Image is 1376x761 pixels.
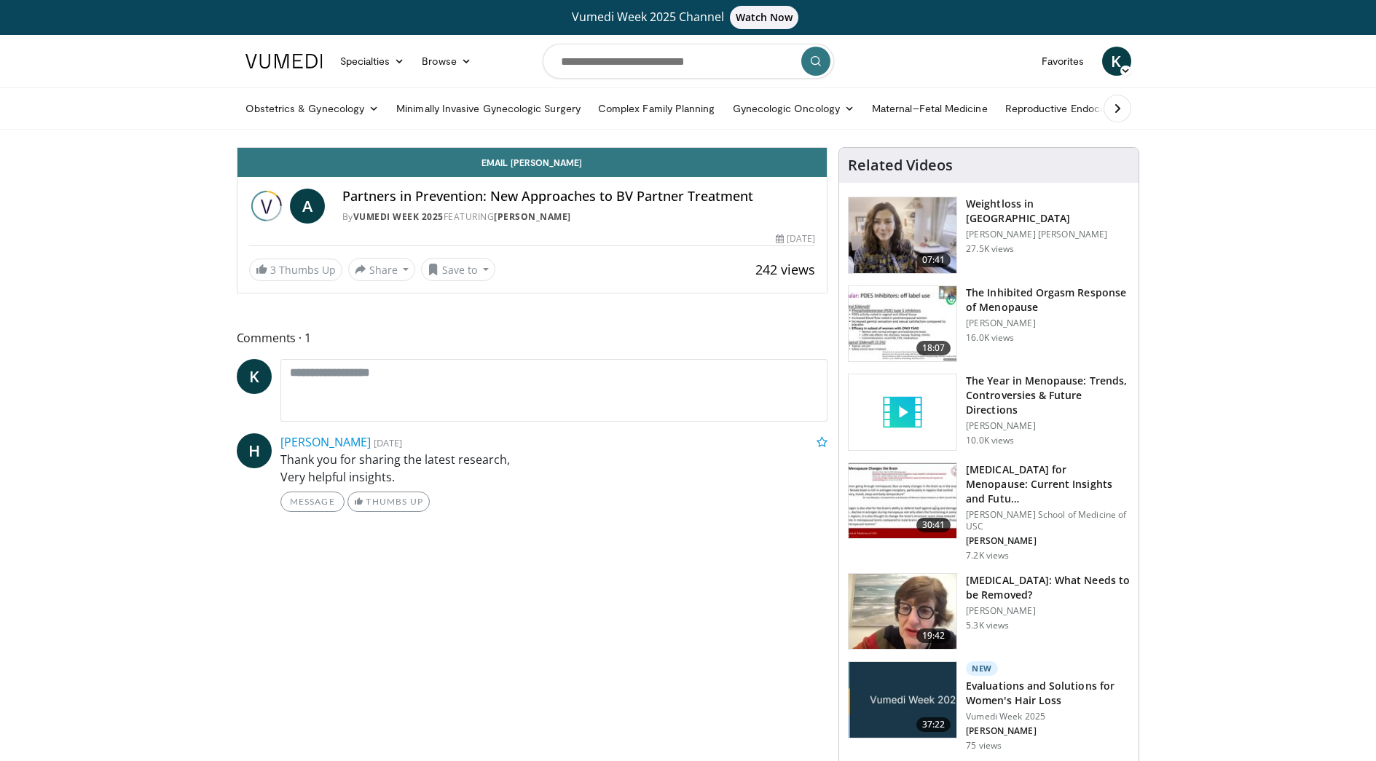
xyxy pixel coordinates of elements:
[863,94,996,123] a: Maternal–Fetal Medicine
[730,6,799,29] span: Watch Now
[1033,47,1093,76] a: Favorites
[342,210,816,224] div: By FEATURING
[916,717,951,732] span: 37:22
[966,420,1130,432] p: [PERSON_NAME]
[237,148,827,177] a: Email [PERSON_NAME]
[724,94,863,123] a: Gynecologic Oncology
[916,518,951,532] span: 30:41
[347,492,430,512] a: Thumbs Up
[916,253,951,267] span: 07:41
[776,232,815,245] div: [DATE]
[966,620,1009,631] p: 5.3K views
[849,662,956,738] img: 4dd4c714-532f-44da-96b3-d887f22c4efa.jpg.150x105_q85_crop-smart_upscale.jpg
[421,258,495,281] button: Save to
[348,258,416,281] button: Share
[237,433,272,468] a: H
[966,462,1130,506] h3: [MEDICAL_DATA] for Menopause: Current Insights and Futu…
[966,535,1130,547] p: [PERSON_NAME]
[966,332,1014,344] p: 16.0K views
[966,711,1130,722] p: Vumedi Week 2025
[589,94,724,123] a: Complex Family Planning
[280,451,828,486] p: Thank you for sharing the latest research, Very helpful insights.
[849,463,956,539] img: 47271b8a-94f4-49c8-b914-2a3d3af03a9e.150x105_q85_crop-smart_upscale.jpg
[755,261,815,278] span: 242 views
[966,243,1014,255] p: 27.5K views
[916,341,951,355] span: 18:07
[849,286,956,362] img: 283c0f17-5e2d-42ba-a87c-168d447cdba4.150x105_q85_crop-smart_upscale.jpg
[353,210,444,223] a: Vumedi Week 2025
[966,605,1130,617] p: [PERSON_NAME]
[245,54,323,68] img: VuMedi Logo
[290,189,325,224] a: A
[237,359,272,394] a: K
[848,661,1130,752] a: 37:22 New Evaluations and Solutions for Women's Hair Loss Vumedi Week 2025 [PERSON_NAME] 75 views
[248,6,1129,29] a: Vumedi Week 2025 ChannelWatch Now
[966,679,1130,708] h3: Evaluations and Solutions for Women's Hair Loss
[280,434,371,450] a: [PERSON_NAME]
[388,94,589,123] a: Minimally Invasive Gynecologic Surgery
[280,492,345,512] a: Message
[413,47,480,76] a: Browse
[966,725,1130,737] p: [PERSON_NAME]
[848,157,953,174] h4: Related Videos
[966,661,998,676] p: New
[966,229,1130,240] p: [PERSON_NAME] [PERSON_NAME]
[966,509,1130,532] p: [PERSON_NAME] School of Medicine of USC
[237,328,828,347] span: Comments 1
[1102,47,1131,76] a: K
[916,628,951,643] span: 19:42
[848,374,1130,451] a: The Year in Menopause: Trends, Controversies & Future Directions [PERSON_NAME] 10.0K views
[374,436,402,449] small: [DATE]
[237,94,388,123] a: Obstetrics & Gynecology
[331,47,414,76] a: Specialties
[966,318,1130,329] p: [PERSON_NAME]
[849,574,956,650] img: 4d0a4bbe-a17a-46ab-a4ad-f5554927e0d3.150x105_q85_crop-smart_upscale.jpg
[849,374,956,450] img: video_placeholder_short.svg
[848,197,1130,274] a: 07:41 Weightloss in [GEOGRAPHIC_DATA] [PERSON_NAME] [PERSON_NAME] 27.5K views
[342,189,816,205] h4: Partners in Prevention: New Approaches to BV Partner Treatment
[966,550,1009,561] p: 7.2K views
[494,210,571,223] a: [PERSON_NAME]
[543,44,834,79] input: Search topics, interventions
[849,197,956,273] img: 9983fed1-7565-45be-8934-aef1103ce6e2.150x105_q85_crop-smart_upscale.jpg
[966,573,1130,602] h3: [MEDICAL_DATA]: What Needs to be Removed?
[966,435,1014,446] p: 10.0K views
[270,263,276,277] span: 3
[249,189,284,224] img: Vumedi Week 2025
[848,462,1130,561] a: 30:41 [MEDICAL_DATA] for Menopause: Current Insights and Futu… [PERSON_NAME] School of Medicine o...
[966,285,1130,315] h3: The Inhibited Orgasm Response of Menopause
[249,259,342,281] a: 3 Thumbs Up
[966,740,1002,752] p: 75 views
[966,197,1130,226] h3: Weightloss in [GEOGRAPHIC_DATA]
[966,374,1130,417] h3: The Year in Menopause: Trends, Controversies & Future Directions
[996,94,1241,123] a: Reproductive Endocrinology & [MEDICAL_DATA]
[848,285,1130,363] a: 18:07 The Inhibited Orgasm Response of Menopause [PERSON_NAME] 16.0K views
[848,573,1130,650] a: 19:42 [MEDICAL_DATA]: What Needs to be Removed? [PERSON_NAME] 5.3K views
